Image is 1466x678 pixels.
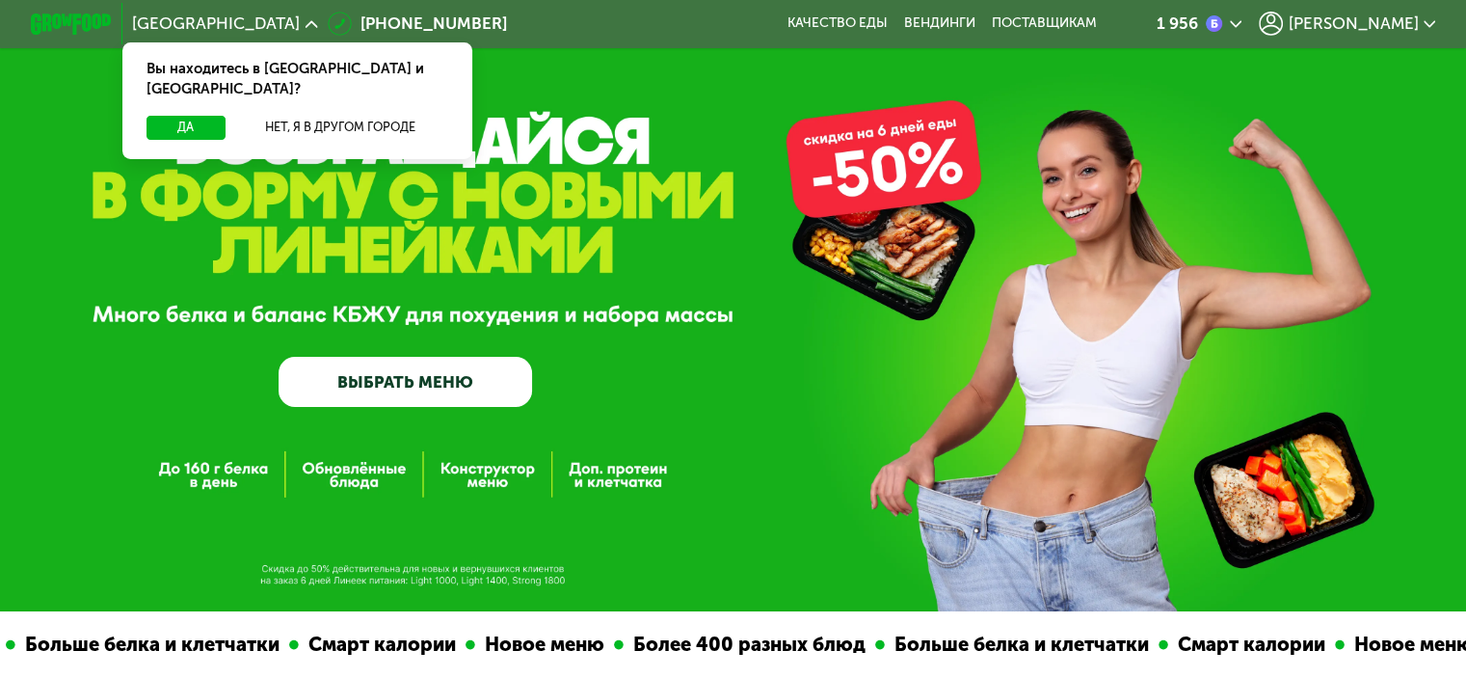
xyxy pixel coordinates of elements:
[473,630,612,660] div: Новое меню
[1288,15,1418,32] span: [PERSON_NAME]
[132,15,300,32] span: [GEOGRAPHIC_DATA]
[297,630,464,660] div: Смарт калории
[233,116,448,140] button: Нет, я в другом городе
[13,630,287,660] div: Больше белка и клетчатки
[904,15,975,32] a: Вендинги
[279,357,532,408] a: ВЫБРАТЬ МЕНЮ
[622,630,873,660] div: Более 400 разных блюд
[787,15,888,32] a: Качество еды
[992,15,1097,32] div: поставщикам
[328,12,507,36] a: [PHONE_NUMBER]
[147,116,225,140] button: Да
[883,630,1157,660] div: Больше белка и клетчатки
[1166,630,1333,660] div: Смарт калории
[1156,15,1197,32] div: 1 956
[122,42,472,116] div: Вы находитесь в [GEOGRAPHIC_DATA] и [GEOGRAPHIC_DATA]?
